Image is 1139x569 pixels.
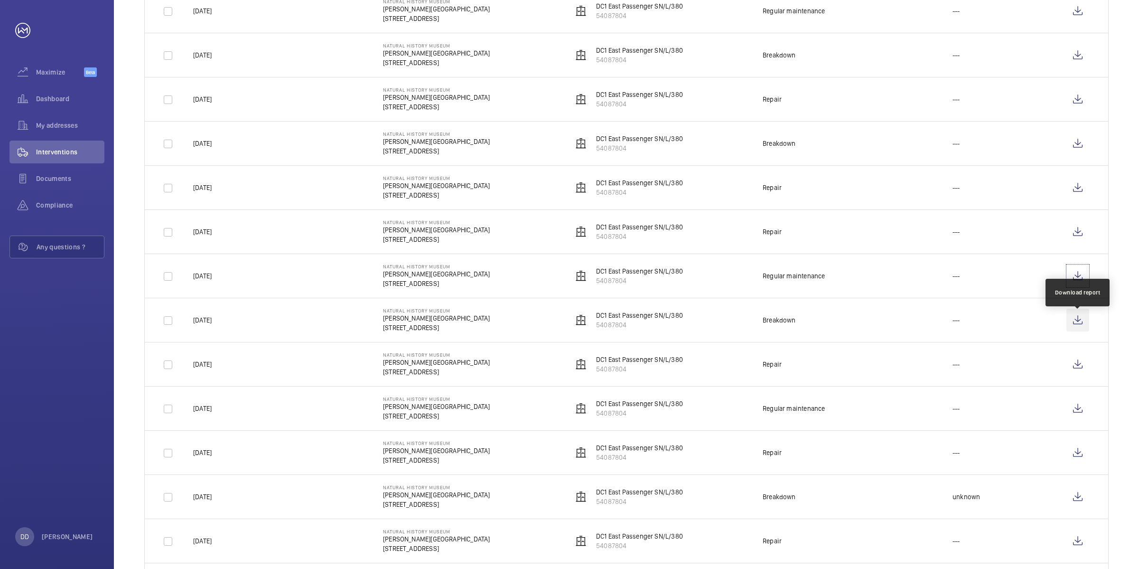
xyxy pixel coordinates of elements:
[952,404,960,413] p: ---
[952,227,960,237] p: ---
[383,396,490,402] p: Natural History Museum
[763,139,796,148] div: Breakdown
[36,200,104,210] span: Compliance
[193,536,212,546] p: [DATE]
[575,138,587,149] img: elevator.svg
[193,448,212,457] p: [DATE]
[575,94,587,105] img: elevator.svg
[575,226,587,237] img: elevator.svg
[596,178,683,188] p: DC1 East Passenger SN/L/380
[193,95,212,104] p: [DATE]
[383,235,490,244] p: [STREET_ADDRESS]
[383,279,490,288] p: [STREET_ADDRESS]
[596,541,683,550] p: 54087804
[383,219,490,225] p: Natural History Museum
[383,313,490,323] p: [PERSON_NAME][GEOGRAPHIC_DATA]
[575,49,587,61] img: elevator.svg
[952,315,960,325] p: ---
[36,147,104,157] span: Interventions
[763,271,825,281] div: Regular maintenance
[596,276,683,285] p: 54087804
[596,531,683,541] p: DC1 East Passenger SN/L/380
[596,408,683,418] p: 54087804
[383,181,490,190] p: [PERSON_NAME][GEOGRAPHIC_DATA]
[596,222,683,232] p: DC1 East Passenger SN/L/380
[383,455,490,465] p: [STREET_ADDRESS]
[383,411,490,421] p: [STREET_ADDRESS]
[383,440,490,446] p: Natural History Museum
[596,453,683,462] p: 54087804
[575,314,587,326] img: elevator.svg
[952,6,960,16] p: ---
[596,320,683,330] p: 54087804
[763,315,796,325] div: Breakdown
[596,11,683,20] p: 54087804
[596,1,683,11] p: DC1 East Passenger SN/L/380
[575,447,587,458] img: elevator.svg
[596,55,683,65] p: 54087804
[952,139,960,148] p: ---
[952,271,960,281] p: ---
[36,174,104,183] span: Documents
[36,94,104,104] span: Dashboard
[952,50,960,60] p: ---
[383,14,490,23] p: [STREET_ADDRESS]
[383,264,490,269] p: Natural History Museum
[575,403,587,414] img: elevator.svg
[193,227,212,237] p: [DATE]
[383,529,490,534] p: Natural History Museum
[763,360,782,369] div: Repair
[596,487,683,497] p: DC1 East Passenger SN/L/380
[383,137,490,146] p: [PERSON_NAME][GEOGRAPHIC_DATA]
[575,182,587,193] img: elevator.svg
[84,67,97,77] span: Beta
[763,95,782,104] div: Repair
[383,308,490,313] p: Natural History Museum
[193,183,212,192] p: [DATE]
[763,404,825,413] div: Regular maintenance
[575,270,587,282] img: elevator.svg
[596,399,683,408] p: DC1 East Passenger SN/L/380
[763,492,796,502] div: Breakdown
[193,50,212,60] p: [DATE]
[575,491,587,503] img: elevator.svg
[383,269,490,279] p: [PERSON_NAME][GEOGRAPHIC_DATA]
[763,6,825,16] div: Regular maintenance
[383,323,490,332] p: [STREET_ADDRESS]
[193,315,212,325] p: [DATE]
[763,448,782,457] div: Repair
[952,183,960,192] p: ---
[383,500,490,509] p: [STREET_ADDRESS]
[193,492,212,502] p: [DATE]
[596,311,683,320] p: DC1 East Passenger SN/L/380
[383,146,490,156] p: [STREET_ADDRESS]
[193,360,212,369] p: [DATE]
[383,402,490,411] p: [PERSON_NAME][GEOGRAPHIC_DATA]
[383,87,490,93] p: Natural History Museum
[952,448,960,457] p: ---
[383,446,490,455] p: [PERSON_NAME][GEOGRAPHIC_DATA]
[193,404,212,413] p: [DATE]
[596,497,683,506] p: 54087804
[20,532,29,541] p: DD
[952,536,960,546] p: ---
[952,492,980,502] p: unknown
[383,484,490,490] p: Natural History Museum
[596,46,683,55] p: DC1 East Passenger SN/L/380
[383,4,490,14] p: [PERSON_NAME][GEOGRAPHIC_DATA]
[383,352,490,358] p: Natural History Museum
[383,93,490,102] p: [PERSON_NAME][GEOGRAPHIC_DATA]
[596,232,683,241] p: 54087804
[383,225,490,235] p: [PERSON_NAME][GEOGRAPHIC_DATA]
[596,443,683,453] p: DC1 East Passenger SN/L/380
[763,227,782,237] div: Repair
[383,544,490,553] p: [STREET_ADDRESS]
[36,121,104,130] span: My addresses
[383,367,490,377] p: [STREET_ADDRESS]
[42,532,93,541] p: [PERSON_NAME]
[596,99,683,109] p: 54087804
[193,139,212,148] p: [DATE]
[763,536,782,546] div: Repair
[383,102,490,112] p: [STREET_ADDRESS]
[952,360,960,369] p: ---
